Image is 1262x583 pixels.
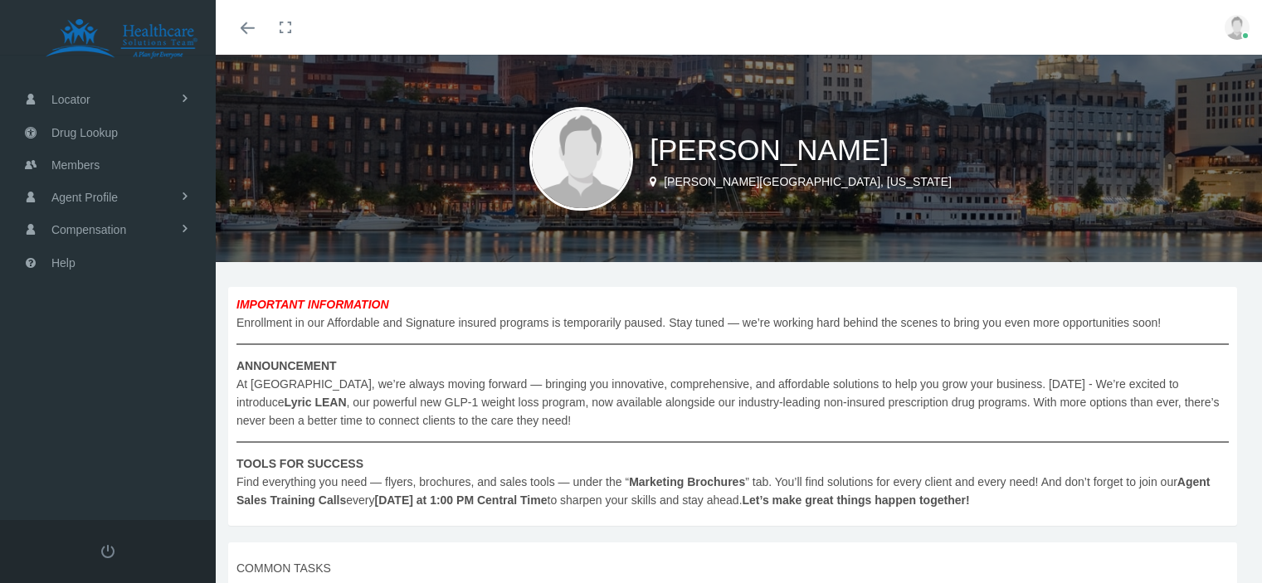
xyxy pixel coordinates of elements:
[629,475,745,488] b: Marketing Brochures
[236,475,1211,507] b: Agent Sales Training Calls
[236,457,363,470] b: TOOLS FOR SUCCESS
[236,298,389,311] b: IMPORTANT INFORMATION
[22,18,221,60] img: HEALTHCARE SOLUTIONS TEAM, LLC
[51,182,118,213] span: Agent Profile
[51,149,100,181] span: Members
[236,359,337,372] b: ANNOUNCEMENT
[51,214,126,245] span: Compensation
[650,134,889,166] span: [PERSON_NAME]
[664,175,952,188] span: [PERSON_NAME][GEOGRAPHIC_DATA], [US_STATE]
[375,493,548,507] b: [DATE] at 1:00 PM Central Time
[51,117,118,148] span: Drug Lookup
[529,107,633,211] img: user-placeholder.jpg
[1225,15,1250,40] img: user-placeholder.jpg
[51,84,90,115] span: Locator
[51,247,76,279] span: Help
[285,396,347,409] b: Lyric LEAN
[236,295,1229,509] span: Enrollment in our Affordable and Signature insured programs is temporarily paused. Stay tuned — w...
[236,559,1229,577] span: COMMON TASKS
[743,493,970,507] b: Let’s make great things happen together!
